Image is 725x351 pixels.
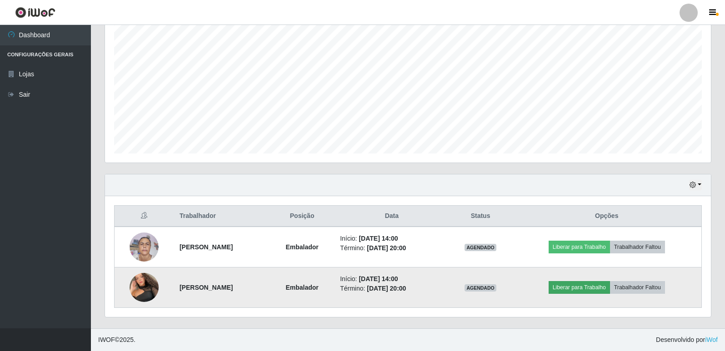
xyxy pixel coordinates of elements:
time: [DATE] 20:00 [367,285,406,292]
img: 1758278532969.jpeg [130,262,159,313]
strong: [PERSON_NAME] [180,284,233,291]
span: AGENDADO [465,244,496,251]
li: Início: [340,234,443,243]
strong: Embalador [285,284,318,291]
th: Data [335,206,449,227]
img: 1757470836352.jpeg [130,227,159,267]
li: Início: [340,274,443,284]
strong: Embalador [285,243,318,251]
th: Posição [270,206,335,227]
button: Liberar para Trabalho [549,281,610,294]
button: Trabalhador Faltou [610,241,665,253]
th: Opções [512,206,702,227]
time: [DATE] 14:00 [359,275,398,282]
th: Trabalhador [174,206,270,227]
time: [DATE] 20:00 [367,244,406,252]
span: AGENDADO [465,284,496,292]
span: © 2025 . [98,335,135,345]
time: [DATE] 14:00 [359,235,398,242]
span: IWOF [98,336,115,343]
button: Liberar para Trabalho [549,241,610,253]
span: Desenvolvido por [656,335,718,345]
img: CoreUI Logo [15,7,55,18]
button: Trabalhador Faltou [610,281,665,294]
a: iWof [705,336,718,343]
strong: [PERSON_NAME] [180,243,233,251]
li: Término: [340,243,443,253]
li: Término: [340,284,443,293]
th: Status [449,206,512,227]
